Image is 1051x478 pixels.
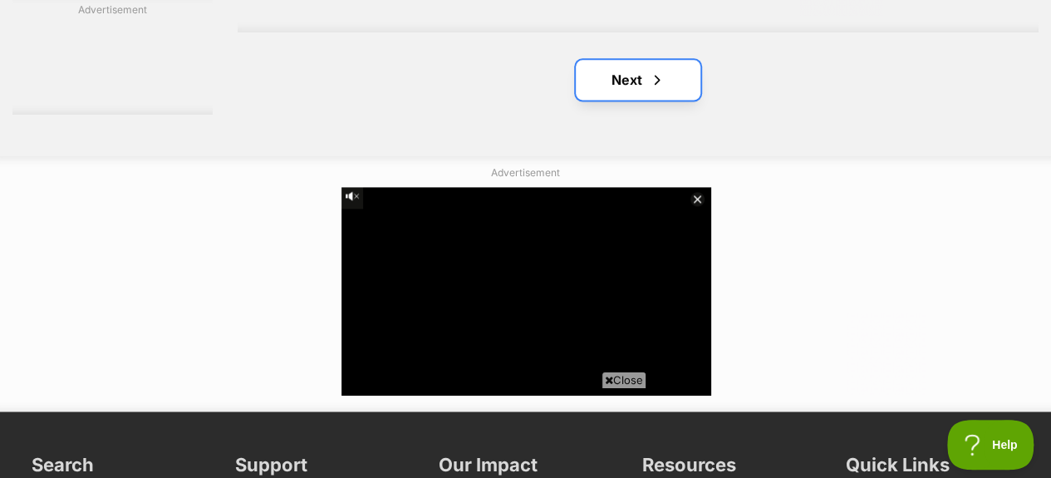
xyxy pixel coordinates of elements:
[223,395,828,470] iframe: Advertisement
[238,60,1039,100] nav: Pagination
[123,187,929,395] iframe: Advertisement
[947,420,1034,470] iframe: Help Scout Beacon - Open
[602,372,646,388] span: Close
[576,60,700,100] a: Next page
